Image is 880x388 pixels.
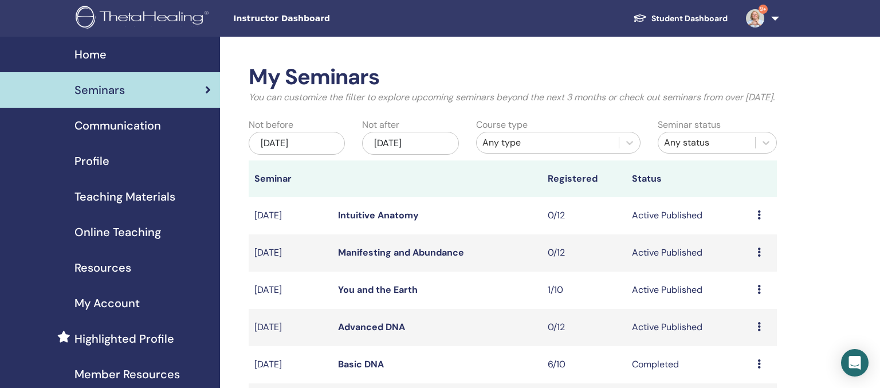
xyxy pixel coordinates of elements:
[249,272,332,309] td: [DATE]
[249,132,345,155] div: [DATE]
[76,6,213,32] img: logo.png
[476,118,528,132] label: Course type
[249,91,777,104] p: You can customize the filter to explore upcoming seminars beyond the next 3 months or check out s...
[841,349,869,377] div: Open Intercom Messenger
[249,64,777,91] h2: My Seminars
[626,272,752,309] td: Active Published
[249,118,293,132] label: Not before
[542,346,626,383] td: 6/10
[249,197,332,234] td: [DATE]
[482,136,613,150] div: Any type
[338,209,419,221] a: Intuitive Anatomy
[624,8,737,29] a: Student Dashboard
[74,81,125,99] span: Seminars
[338,284,418,296] a: You and the Earth
[542,309,626,346] td: 0/12
[74,330,174,347] span: Highlighted Profile
[249,346,332,383] td: [DATE]
[542,272,626,309] td: 1/10
[249,309,332,346] td: [DATE]
[759,5,768,14] span: 9+
[626,234,752,272] td: Active Published
[626,197,752,234] td: Active Published
[249,234,332,272] td: [DATE]
[74,259,131,276] span: Resources
[362,118,399,132] label: Not after
[542,160,626,197] th: Registered
[664,136,749,150] div: Any status
[542,234,626,272] td: 0/12
[658,118,721,132] label: Seminar status
[74,117,161,134] span: Communication
[74,152,109,170] span: Profile
[74,224,161,241] span: Online Teaching
[74,366,180,383] span: Member Resources
[74,46,107,63] span: Home
[542,197,626,234] td: 0/12
[74,188,175,205] span: Teaching Materials
[338,246,464,258] a: Manifesting and Abundance
[633,13,647,23] img: graduation-cap-white.svg
[74,295,140,312] span: My Account
[626,160,752,197] th: Status
[362,132,458,155] div: [DATE]
[626,309,752,346] td: Active Published
[338,321,405,333] a: Advanced DNA
[233,13,405,25] span: Instructor Dashboard
[338,358,384,370] a: Basic DNA
[626,346,752,383] td: Completed
[249,160,332,197] th: Seminar
[746,9,764,28] img: default.jpg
